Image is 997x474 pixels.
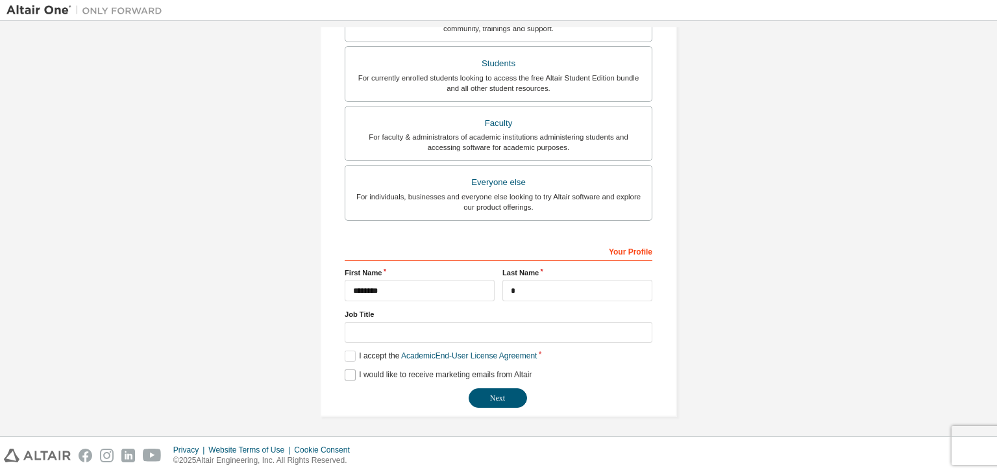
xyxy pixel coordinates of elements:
img: instagram.svg [100,449,114,462]
img: youtube.svg [143,449,162,462]
label: Last Name [502,268,652,278]
p: © 2025 Altair Engineering, Inc. All Rights Reserved. [173,455,358,466]
label: First Name [345,268,495,278]
img: facebook.svg [79,449,92,462]
button: Next [469,388,527,408]
img: Altair One [6,4,169,17]
a: Academic End-User License Agreement [401,351,537,360]
span: Upgrade [5,16,38,25]
img: linkedin.svg [121,449,135,462]
div: Everyone else [353,173,644,192]
div: Website Terms of Use [208,445,294,455]
div: Students [353,55,644,73]
div: Your Profile [345,240,652,261]
img: altair_logo.svg [4,449,71,462]
div: Cookie Consent [294,445,357,455]
div: For currently enrolled students looking to access the free Altair Student Edition bundle and all ... [353,73,644,94]
label: I would like to receive marketing emails from Altair [345,369,532,380]
div: Privacy [173,445,208,455]
label: Job Title [345,309,652,319]
div: For faculty & administrators of academic institutions administering students and accessing softwa... [353,132,644,153]
div: Faculty [353,114,644,132]
div: For individuals, businesses and everyone else looking to try Altair software and explore our prod... [353,192,644,212]
label: I accept the [345,351,537,362]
